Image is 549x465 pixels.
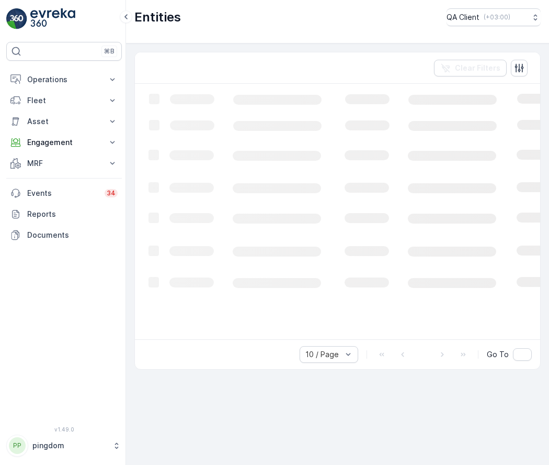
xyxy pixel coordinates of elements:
a: Reports [6,204,122,225]
a: Documents [6,225,122,246]
p: QA Client [447,12,479,23]
button: Clear Filters [434,60,507,76]
p: 34 [107,189,116,197]
p: Documents [27,230,118,240]
button: MRF [6,153,122,174]
img: logo [6,8,27,29]
p: Engagement [27,137,101,148]
button: Engagement [6,132,122,153]
button: Fleet [6,90,122,111]
p: Fleet [27,95,101,106]
p: Asset [27,116,101,127]
button: Operations [6,69,122,90]
span: Go To [487,349,509,360]
p: ( +03:00 ) [484,13,510,21]
a: Events34 [6,183,122,204]
p: ⌘B [104,47,115,56]
p: Clear Filters [455,63,500,73]
button: Asset [6,111,122,132]
p: Entities [134,9,181,26]
p: MRF [27,158,101,169]
div: PP [9,437,26,454]
p: Events [27,188,98,198]
button: QA Client(+03:00) [447,8,541,26]
p: Operations [27,74,101,85]
p: Reports [27,209,118,219]
img: logo_light-DOdMpM7g.png [30,8,75,29]
p: pingdom [32,440,107,451]
span: v 1.49.0 [6,426,122,433]
button: PPpingdom [6,435,122,457]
